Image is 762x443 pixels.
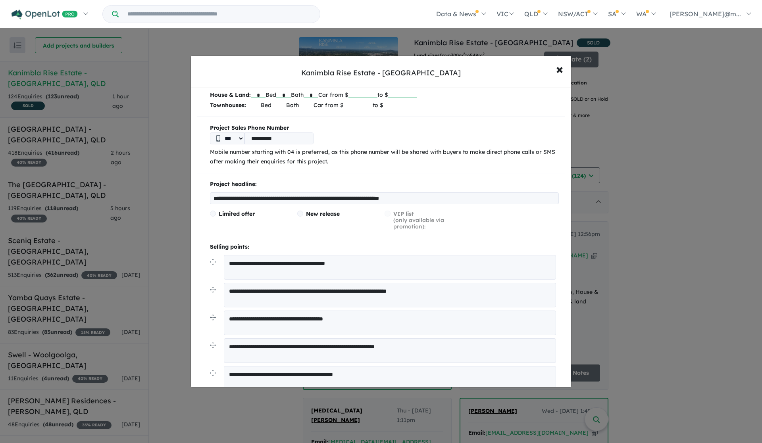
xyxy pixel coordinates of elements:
[210,342,216,348] img: drag.svg
[210,100,559,110] p: Bed Bath Car from $ to $
[12,10,78,19] img: Openlot PRO Logo White
[210,315,216,320] img: drag.svg
[210,370,216,376] img: drag.svg
[556,60,563,77] span: ×
[210,91,251,98] b: House & Land:
[210,102,246,109] b: Townhouses:
[120,6,318,23] input: Try estate name, suburb, builder or developer
[210,180,559,189] p: Project headline:
[210,148,559,167] p: Mobile number starting with 04 is preferred, as this phone number will be shared with buyers to m...
[210,259,216,265] img: drag.svg
[216,135,220,142] img: Phone icon
[210,123,559,133] b: Project Sales Phone Number
[301,68,461,78] div: Kanimbla Rise Estate - [GEOGRAPHIC_DATA]
[210,90,559,100] p: Bed Bath Car from $ to $
[210,287,216,293] img: drag.svg
[219,210,255,217] span: Limited offer
[306,210,340,217] span: New release
[210,242,559,252] p: Selling points:
[670,10,741,18] span: [PERSON_NAME]@m...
